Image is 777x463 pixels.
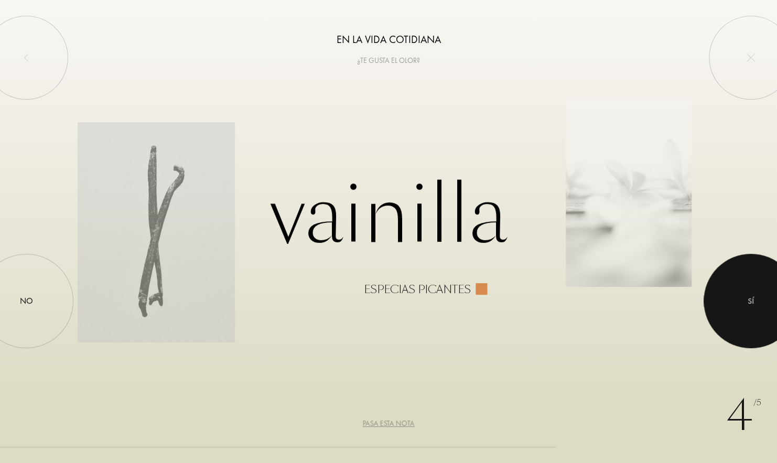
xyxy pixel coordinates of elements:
[364,283,471,296] div: Especias picantes
[747,53,755,62] img: quit_onboard.svg
[753,397,761,409] span: /5
[748,295,754,307] div: Sí
[20,295,33,307] div: No
[22,53,30,62] img: left_onboard.svg
[363,418,415,429] div: Pasa esta nota
[78,168,699,296] div: Vainilla
[726,384,761,447] div: 4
